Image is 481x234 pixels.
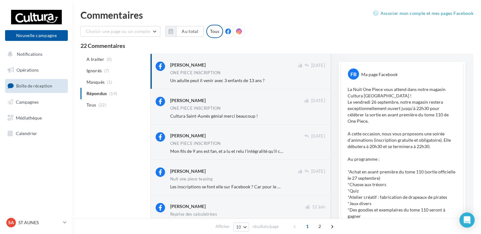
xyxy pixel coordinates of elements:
button: Notifications [4,48,67,61]
div: ONE PIECE INSCRIPTION [170,71,221,75]
span: [DATE] [311,133,325,139]
div: [PERSON_NAME] [170,133,206,139]
button: Nouvelle campagne [5,30,68,41]
span: Campagnes [16,99,39,105]
div: [PERSON_NAME] [170,203,206,210]
span: Choisir une page ou un compte [86,29,150,34]
span: [DATE] [311,63,325,68]
span: [DATE] [311,98,325,104]
div: [PERSON_NAME] [170,97,206,104]
div: Commentaires [80,10,473,20]
span: Masqués [87,79,105,85]
span: 12 juin [312,204,325,210]
span: 1 [302,221,312,231]
div: ONE PIECE INSCRIPTION [170,106,221,110]
span: Un adulte peut il venir avec 3 enfants de 13 ans ? [170,78,265,83]
a: Opérations [4,63,69,77]
span: (0) [107,57,112,62]
a: Médiathèque [4,111,69,125]
span: SA [8,219,14,226]
span: Boîte de réception [16,83,52,88]
span: Ignorés [87,68,102,74]
a: Associer mon compte et mes pages Facebook [373,10,473,17]
button: Au total [165,26,204,37]
div: Tous [206,25,223,38]
span: [DATE] [311,169,325,174]
span: 10 [236,224,241,230]
div: Open Intercom Messenger [459,212,475,228]
div: Reprise des calculatrices [170,212,217,216]
button: Choisir une page ou un compte [80,26,160,37]
span: 2 [315,221,325,231]
button: Au total [176,26,204,37]
div: Ma page Facebook [361,71,398,78]
div: ONE PIECE INSCRIPTION [170,141,221,146]
a: SA ST AUNES [5,217,68,229]
span: Cultura Saint-Aunès génial merci beaucoup ! [170,113,258,119]
p: ST AUNES [18,219,61,226]
a: Calendrier [4,127,69,140]
span: (7) [104,68,110,73]
span: Afficher [215,224,230,230]
div: FB [348,68,359,80]
span: (1) [107,80,112,85]
a: Boîte de réception [4,79,69,93]
span: Opérations [16,67,39,73]
button: 10 [233,223,249,231]
div: [PERSON_NAME] [170,168,206,174]
span: Calendrier [16,131,37,136]
span: Les inscriptions se font elle sur Facebook ? Car pour le moment rien n'apparait. Merci à vous pou... [170,184,435,189]
div: Nuit one piece teasing [170,177,213,181]
span: A traiter [87,56,104,62]
div: [PERSON_NAME] [170,62,206,68]
span: Médiathèque [16,115,42,120]
span: (22) [99,102,106,107]
span: Notifications [17,51,42,57]
a: Campagnes [4,95,69,109]
span: résultats/page [253,224,279,230]
span: Tous [87,102,96,108]
div: 22 Commentaires [80,43,473,49]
